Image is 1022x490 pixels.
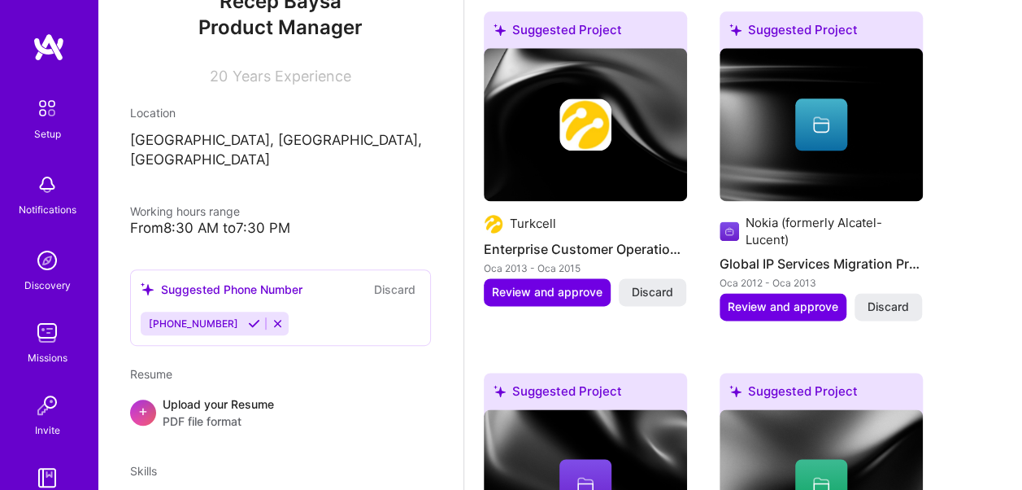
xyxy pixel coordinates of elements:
[720,373,923,416] div: Suggested Project
[868,299,909,315] span: Discard
[484,278,611,306] button: Review and approve
[19,201,76,218] div: Notifications
[720,293,846,321] button: Review and approve
[248,317,260,330] i: Accept
[141,281,302,298] div: Suggested Phone Number
[484,11,687,55] div: Suggested Project
[484,48,687,201] img: cover
[141,282,154,296] i: icon SuggestedTeams
[198,15,363,39] span: Product Manager
[24,277,71,294] div: Discovery
[31,168,63,201] img: bell
[484,373,687,416] div: Suggested Project
[149,317,238,330] span: [PHONE_NUMBER]
[130,131,431,170] p: [GEOGRAPHIC_DATA], [GEOGRAPHIC_DATA], [GEOGRAPHIC_DATA]
[31,389,63,422] img: Invite
[233,68,351,85] span: Years Experience
[28,349,67,366] div: Missions
[720,274,923,291] div: Oca 2012 - Oca 2013
[559,98,611,151] img: Company logo
[746,214,923,248] div: Nokia (formerly Alcatel-Lucent)
[272,317,284,330] i: Reject
[855,293,922,321] button: Discard
[31,317,63,349] img: teamwork
[492,284,602,300] span: Review and approve
[369,280,420,299] button: Discard
[35,422,60,439] div: Invite
[130,104,431,121] div: Location
[31,244,63,277] img: discovery
[728,299,838,315] span: Review and approve
[130,396,431,430] div: +Upload your ResumePDF file format
[494,385,506,397] i: icon SuggestedTeams
[720,253,923,274] h4: Global IP Services Migration Program
[729,24,741,36] i: icon SuggestedTeams
[138,402,148,419] span: +
[720,11,923,55] div: Suggested Project
[484,214,503,234] img: Company logo
[619,278,686,306] button: Discard
[130,367,172,381] span: Resume
[130,220,431,237] div: From 8:30 AM to 7:30 PM
[34,125,61,142] div: Setup
[720,221,739,241] img: Company logo
[720,48,923,201] img: cover
[494,24,506,36] i: icon SuggestedTeams
[163,396,274,430] div: Upload your Resume
[210,68,228,85] span: 20
[729,385,741,397] i: icon SuggestedTeams
[510,215,556,232] div: Turkcell
[30,91,64,125] img: setup
[130,204,240,218] span: Working hours range
[484,260,687,277] div: Oca 2013 - Oca 2015
[163,413,274,430] span: PDF file format
[33,33,65,62] img: logo
[632,284,673,300] span: Discard
[484,238,687,260] h4: Enterprise Customer Operations Management
[130,464,157,478] span: Skills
